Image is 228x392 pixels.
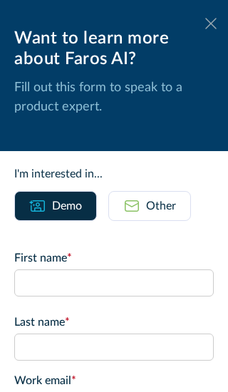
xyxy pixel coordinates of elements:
label: Work email [14,372,214,389]
div: Other [146,197,176,215]
div: Want to learn more about Faros AI? [14,29,214,70]
div: Demo [52,197,82,215]
label: Last name [14,314,214,331]
div: I'm interested in... [14,165,214,182]
p: Fill out this form to speak to a product expert. [14,78,214,117]
label: First name [14,249,214,267]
